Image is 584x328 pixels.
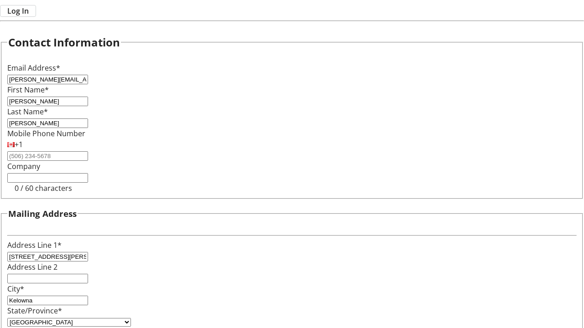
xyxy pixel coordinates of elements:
[7,284,24,294] label: City*
[7,5,29,16] span: Log In
[7,107,48,117] label: Last Name*
[7,306,62,316] label: State/Province*
[8,34,120,51] h2: Contact Information
[7,296,88,305] input: City
[7,240,62,250] label: Address Line 1*
[7,85,49,95] label: First Name*
[7,161,40,171] label: Company
[15,183,72,193] tr-character-limit: 0 / 60 characters
[7,128,85,138] label: Mobile Phone Number
[7,151,88,161] input: (506) 234-5678
[7,252,88,261] input: Address
[7,262,57,272] label: Address Line 2
[7,63,60,73] label: Email Address*
[8,207,77,220] h3: Mailing Address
